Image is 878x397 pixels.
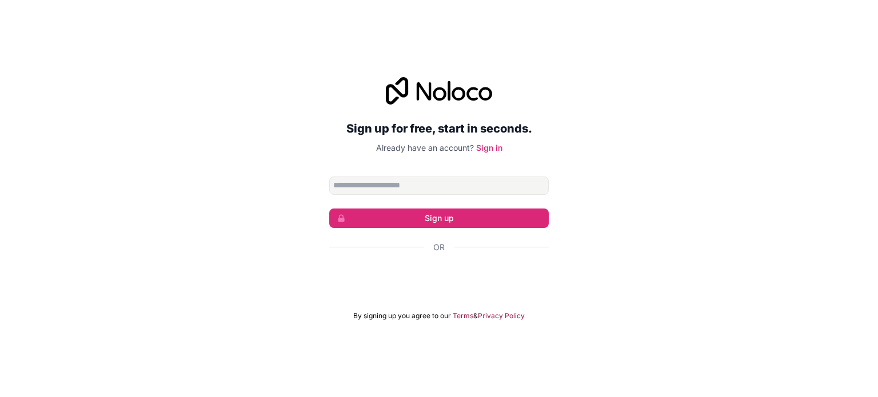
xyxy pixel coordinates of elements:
[353,311,451,320] span: By signing up you agree to our
[453,311,473,320] a: Terms
[478,311,525,320] a: Privacy Policy
[476,143,502,153] a: Sign in
[376,143,474,153] span: Already have an account?
[473,311,478,320] span: &
[324,266,554,291] iframe: Sign in with Google Button
[433,242,445,253] span: Or
[329,177,549,195] input: Email address
[329,208,549,228] button: Sign up
[329,118,549,139] h2: Sign up for free, start in seconds.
